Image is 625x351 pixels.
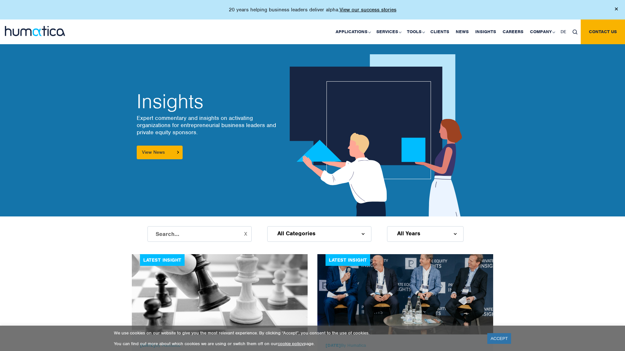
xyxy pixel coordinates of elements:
img: news1 [317,254,493,334]
img: news1 [132,254,308,334]
a: DE [557,19,569,44]
p: 20 years helping business leaders deliver alpha. [229,6,396,13]
a: View News [137,146,183,159]
input: Search... [147,226,252,242]
a: Company [527,19,557,44]
h2: Insights [137,92,277,111]
div: Latest Insight [140,254,185,266]
span: All Years [397,231,420,236]
button: X [244,231,247,237]
p: We use cookies on our website to give you the most relevant experience. By clicking “Accept”, you... [114,330,479,336]
a: Clients [427,19,452,44]
img: d_arroww [454,233,457,235]
p: Expert commentary and insights on activating organizations for entrepreneurial business leaders a... [137,114,277,136]
span: All Categories [277,231,315,236]
a: Applications [332,19,373,44]
a: Careers [499,19,527,44]
a: Services [373,19,404,44]
div: Latest Insight [326,254,370,266]
a: cookie policy [278,341,304,346]
a: View our success stories [340,6,396,13]
img: logo [5,26,65,36]
span: DE [561,29,566,34]
img: arrowicon [177,151,179,154]
p: You can find out more about which cookies we are using or switch them off on our page. [114,341,479,346]
a: Contact us [581,19,625,44]
a: ACCEPT [487,333,511,344]
a: Insights [472,19,499,44]
img: d_arroww [362,233,365,235]
a: Tools [404,19,427,44]
img: search_icon [573,30,577,34]
a: News [452,19,472,44]
img: about_banner1 [290,54,469,216]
